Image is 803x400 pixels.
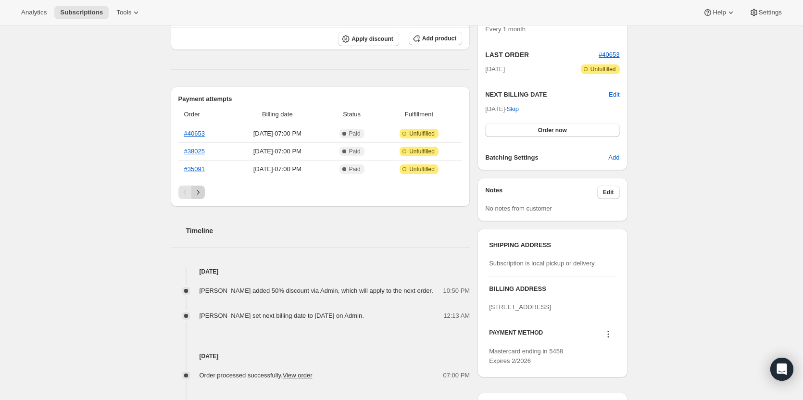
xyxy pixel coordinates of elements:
[597,186,620,199] button: Edit
[713,9,726,16] span: Help
[349,130,361,137] span: Paid
[191,186,205,199] button: Next
[21,9,47,16] span: Analytics
[186,226,470,236] h2: Timeline
[770,358,793,381] div: Open Intercom Messenger
[489,284,615,294] h3: BILLING ADDRESS
[485,25,526,33] span: Every 1 month
[200,372,313,379] span: Order processed successfully.
[338,32,399,46] button: Apply discount
[15,6,52,19] button: Analytics
[283,372,313,379] a: View order
[349,148,361,155] span: Paid
[443,311,470,321] span: 12:13 AM
[349,165,361,173] span: Paid
[200,287,433,294] span: [PERSON_NAME] added 50% discount via Admin, which will apply to the next order.
[485,153,608,162] h6: Batching Settings
[178,186,463,199] nav: Pagination
[382,110,456,119] span: Fulfillment
[697,6,741,19] button: Help
[489,329,543,342] h3: PAYMENT METHOD
[116,9,131,16] span: Tools
[184,130,205,137] a: #40653
[60,9,103,16] span: Subscriptions
[485,186,597,199] h3: Notes
[171,351,470,361] h4: [DATE]
[485,64,505,74] span: [DATE]
[233,147,322,156] span: [DATE] · 07:00 PM
[602,150,625,165] button: Add
[233,110,322,119] span: Billing date
[409,130,435,137] span: Unfulfilled
[609,90,619,100] button: Edit
[409,165,435,173] span: Unfulfilled
[111,6,147,19] button: Tools
[184,165,205,173] a: #35091
[409,148,435,155] span: Unfulfilled
[178,104,230,125] th: Order
[54,6,109,19] button: Subscriptions
[351,35,393,43] span: Apply discount
[759,9,782,16] span: Settings
[443,286,470,296] span: 10:50 PM
[485,124,619,137] button: Order now
[327,110,376,119] span: Status
[485,205,552,212] span: No notes from customer
[184,148,205,155] a: #38025
[485,90,609,100] h2: NEXT BILLING DATE
[443,371,470,380] span: 07:00 PM
[409,32,462,45] button: Add product
[489,260,596,267] span: Subscription is local pickup or delivery.
[422,35,456,42] span: Add product
[603,188,614,196] span: Edit
[538,126,567,134] span: Order now
[200,312,364,319] span: [PERSON_NAME] set next billing date to [DATE] on Admin.
[485,105,519,112] span: [DATE] ·
[507,104,519,114] span: Skip
[171,267,470,276] h4: [DATE]
[743,6,788,19] button: Settings
[233,164,322,174] span: [DATE] · 07:00 PM
[501,101,525,117] button: Skip
[590,65,616,73] span: Unfulfilled
[489,348,563,364] span: Mastercard ending in 5458 Expires 2/2026
[599,50,619,60] button: #40653
[489,240,615,250] h3: SHIPPING ADDRESS
[599,51,619,58] a: #40653
[485,50,599,60] h2: LAST ORDER
[178,94,463,104] h2: Payment attempts
[489,303,551,311] span: [STREET_ADDRESS]
[608,153,619,162] span: Add
[233,129,322,138] span: [DATE] · 07:00 PM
